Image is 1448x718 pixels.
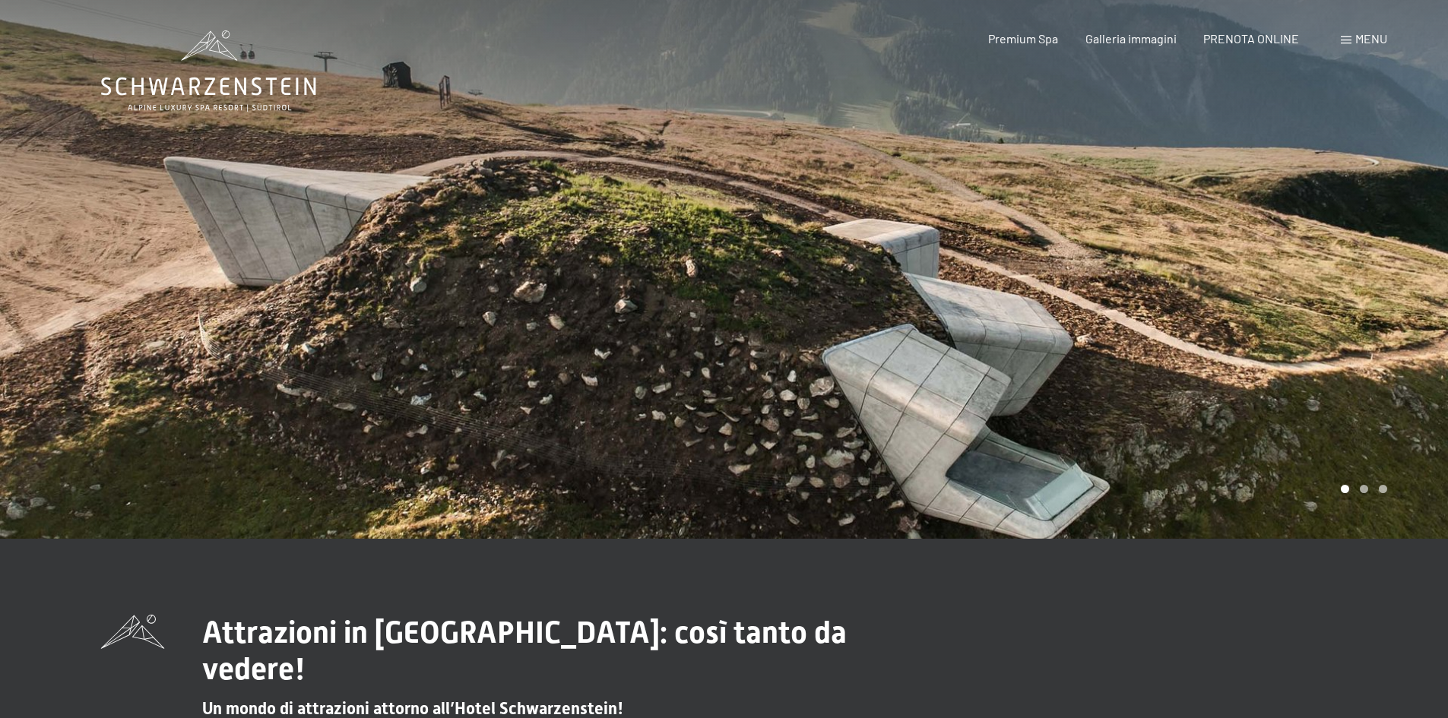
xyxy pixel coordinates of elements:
div: Carousel Page 1 (Current Slide) [1341,485,1349,493]
span: Attrazioni in [GEOGRAPHIC_DATA]: così tanto da vedere! [202,615,847,687]
div: Carousel Pagination [1336,485,1387,493]
a: Galleria immagini [1085,31,1177,46]
div: Carousel Page 3 [1379,485,1387,493]
a: Premium Spa [988,31,1058,46]
a: PRENOTA ONLINE [1203,31,1299,46]
span: Menu [1355,31,1387,46]
div: Carousel Page 2 [1360,485,1368,493]
span: Un mondo di attrazioni attorno all’Hotel Schwarzenstein! [202,699,623,718]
